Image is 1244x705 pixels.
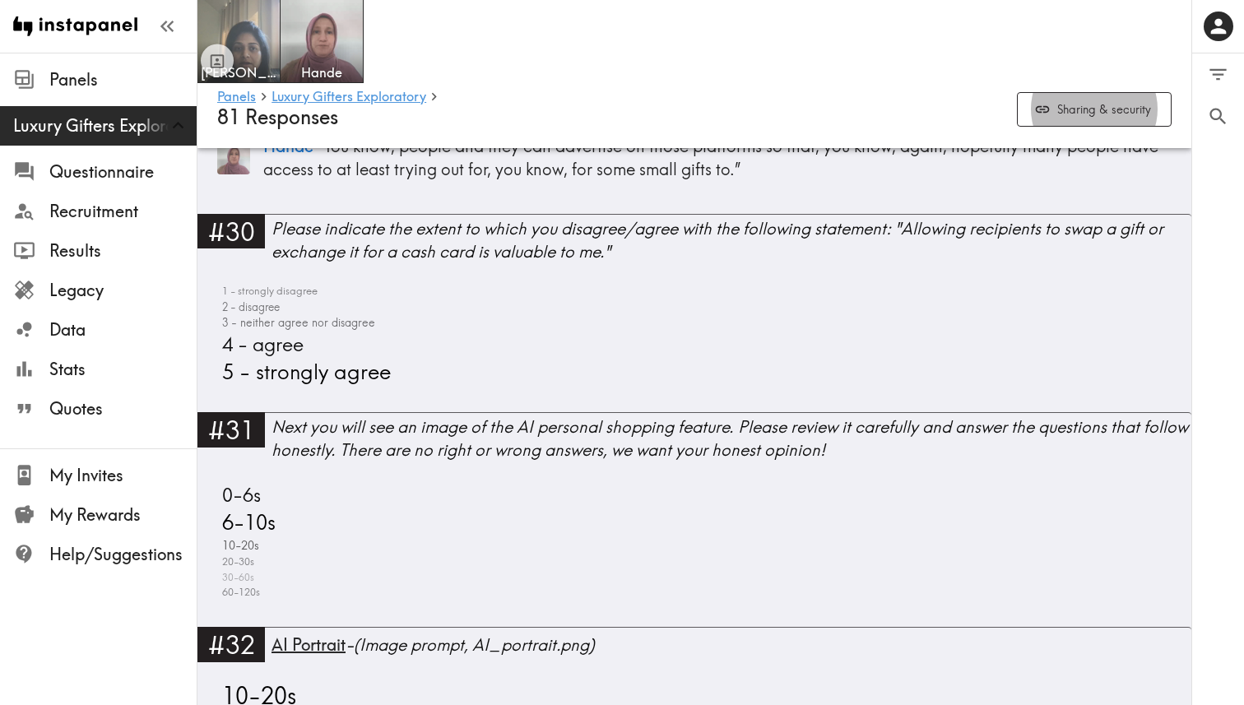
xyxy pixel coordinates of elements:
button: Filter Responses [1192,53,1244,95]
span: 10-20s [218,537,259,554]
span: My Rewards [49,503,197,526]
div: - (Image prompt, AI_portrait.png) [272,633,1191,656]
p: “ You know, people and they can advertise on those platforms so that, you know, again, hopefully ... [263,135,1172,181]
span: My Invites [49,464,197,487]
a: Panelist thumbnailHande “You know, people and they can advertise on those platforms so that, you ... [217,128,1172,188]
span: Legacy [49,279,197,302]
a: Panels [217,90,256,105]
span: AI Portrait [272,634,346,655]
button: Search [1192,95,1244,137]
a: Luxury Gifters Exploratory [272,90,426,105]
span: Luxury Gifters Exploratory [13,114,197,137]
a: #31Next you will see an image of the AI personal shopping feature. Please review it carefully and... [197,412,1191,475]
span: 81 Responses [217,105,338,129]
span: Stats [49,358,197,381]
span: Results [49,239,197,262]
span: 0-6s [218,482,261,508]
div: #31 [197,412,265,447]
span: 6-10s [218,508,276,536]
span: 4 - agree [218,332,304,358]
span: 20-30s [218,554,254,570]
span: Quotes [49,397,197,420]
span: [PERSON_NAME] [201,63,276,81]
div: #32 [197,627,265,661]
button: Sharing & security [1017,92,1172,128]
div: Please indicate the extent to which you disagree/agree with the following statement: "Allowing re... [272,217,1191,263]
span: Panels [49,68,197,91]
span: Hande [284,63,360,81]
span: Search [1207,105,1229,128]
span: 2 - disagree [218,299,280,315]
span: Data [49,318,197,341]
span: 30-60s [218,570,254,585]
span: 3 - neither agree nor disagree [218,315,375,332]
a: #32AI Portrait-(Image prompt, AI_portrait.png) [197,627,1191,672]
span: 5 - strongly agree [218,358,391,386]
span: Help/Suggestions [49,543,197,566]
div: #30 [197,214,265,248]
span: Hande [263,136,313,156]
div: Next you will see an image of the AI personal shopping feature. Please review it carefully and an... [272,415,1191,461]
button: Toggle between responses and questions [201,44,234,77]
span: 60-120s [218,585,260,601]
span: Filter Responses [1207,63,1229,86]
a: #30Please indicate the extent to which you disagree/agree with the following statement: "Allowing... [197,214,1191,277]
span: Questionnaire [49,160,197,183]
span: 1 - strongly disagree [218,284,318,299]
img: Panelist thumbnail [217,141,250,174]
span: Recruitment [49,200,197,223]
